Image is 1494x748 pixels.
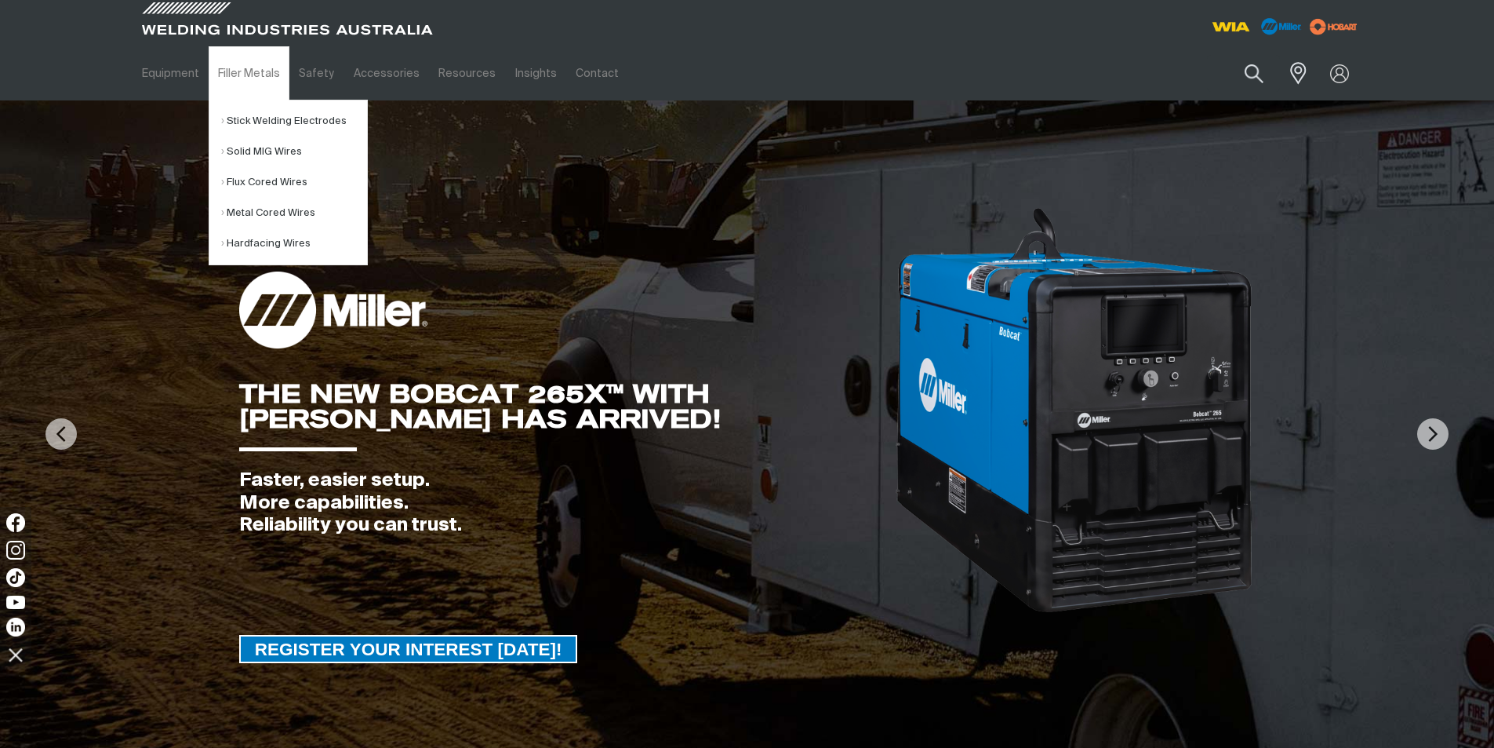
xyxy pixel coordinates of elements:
[239,469,894,537] div: Faster, easier setup. More capabilities. Reliability you can trust.
[6,568,25,587] img: TikTok
[133,46,1055,100] nav: Main
[6,513,25,532] img: Facebook
[6,541,25,560] img: Instagram
[221,167,367,198] a: Flux Cored Wires
[241,635,576,663] span: REGISTER YOUR INTEREST [DATE]!
[1305,15,1362,38] img: miller
[6,618,25,637] img: LinkedIn
[221,198,367,228] a: Metal Cored Wires
[505,46,565,100] a: Insights
[133,46,209,100] a: Equipment
[566,46,628,100] a: Contact
[45,418,77,450] img: PrevArrow
[221,228,367,259] a: Hardfacing Wires
[429,46,505,100] a: Resources
[1207,55,1280,92] input: Product name or item number...
[221,137,367,167] a: Solid MIG Wires
[1417,418,1449,450] img: NextArrow
[221,106,367,137] a: Stick Welding Electrodes
[1227,55,1281,92] button: Search products
[6,596,25,609] img: YouTube
[344,46,429,100] a: Accessories
[239,635,578,663] a: REGISTER YOUR INTEREST TODAY!
[2,641,29,668] img: hide socials
[239,381,894,432] div: THE NEW BOBCAT 265X™ WITH [PERSON_NAME] HAS ARRIVED!
[209,100,368,265] ul: Filler Metals Submenu
[209,46,289,100] a: Filler Metals
[289,46,344,100] a: Safety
